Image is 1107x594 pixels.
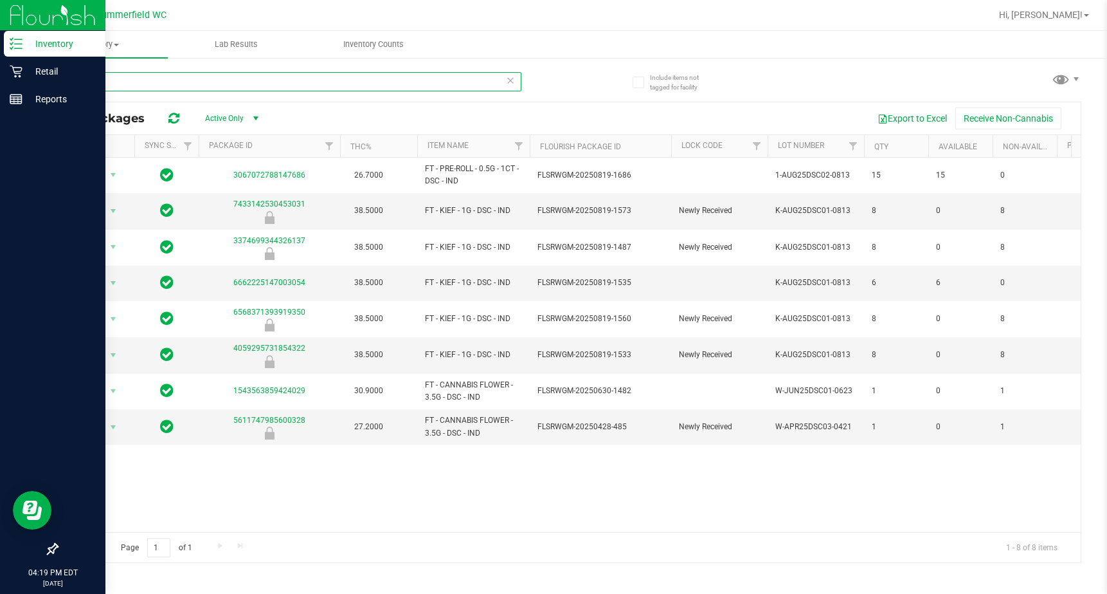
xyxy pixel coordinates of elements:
[22,36,100,51] p: Inventory
[96,10,166,21] span: Summerfield WC
[775,385,856,397] span: W-JUN25DSC01-0623
[872,385,921,397] span: 1
[22,91,100,107] p: Reports
[348,274,390,292] span: 38.5000
[679,421,760,433] span: Newly Received
[160,346,174,364] span: In Sync
[57,72,521,91] input: Search Package ID, Item Name, SKU, Lot or Part Number...
[872,313,921,325] span: 8
[1000,313,1049,325] span: 8
[936,205,985,217] span: 0
[874,142,888,151] a: Qty
[105,382,122,400] span: select
[348,166,390,185] span: 26.7000
[1000,205,1049,217] span: 8
[537,313,663,325] span: FLSRWGM-20250819-1560
[1000,169,1049,181] span: 0
[1000,385,1049,397] span: 1
[305,31,442,58] a: Inventory Counts
[936,385,985,397] span: 0
[775,313,856,325] span: K-AUG25DSC01-0813
[160,201,174,219] span: In Sync
[775,205,856,217] span: K-AUG25DSC01-0813
[233,236,305,245] a: 3374699344326137
[160,310,174,328] span: In Sync
[6,579,100,588] p: [DATE]
[1000,421,1049,433] span: 1
[999,10,1083,20] span: Hi, [PERSON_NAME]!
[425,349,522,361] span: FT - KIEF - 1G - DSC - IND
[775,241,856,254] span: K-AUG25DSC01-0813
[105,238,122,256] span: select
[197,39,275,50] span: Lab Results
[537,349,663,361] span: FLSRWGM-20250819-1533
[872,205,921,217] span: 8
[348,382,390,400] span: 30.9000
[319,135,340,157] a: Filter
[425,163,522,187] span: FT - PRE-ROLL - 0.5G - 1CT - DSC - IND
[428,141,469,150] a: Item Name
[872,277,921,289] span: 6
[197,319,342,331] div: Newly Received
[778,141,824,150] a: Lot Number
[160,238,174,256] span: In Sync
[775,349,856,361] span: K-AUG25DSC01-0813
[160,418,174,436] span: In Sync
[955,107,1061,129] button: Receive Non-Cannabis
[160,166,174,184] span: In Sync
[679,241,760,254] span: Newly Received
[872,241,921,254] span: 8
[425,241,522,254] span: FT - KIEF - 1G - DSC - IND
[233,344,305,353] a: 4059295731854322
[540,142,621,151] a: Flourish Package ID
[425,205,522,217] span: FT - KIEF - 1G - DSC - IND
[348,238,390,257] span: 38.5000
[197,247,342,260] div: Newly Received
[650,73,714,92] span: Include items not tagged for facility
[996,538,1068,557] span: 1 - 8 of 8 items
[145,141,194,150] a: Sync Status
[936,277,985,289] span: 6
[160,382,174,400] span: In Sync
[1003,142,1060,151] a: Non-Available
[537,205,663,217] span: FLSRWGM-20250819-1573
[1000,241,1049,254] span: 8
[775,277,856,289] span: K-AUG25DSC01-0813
[105,418,122,436] span: select
[425,379,522,404] span: FT - CANNABIS FLOWER - 3.5G - DSC - IND
[1000,349,1049,361] span: 8
[209,141,253,150] a: Package ID
[872,169,921,181] span: 15
[348,201,390,220] span: 38.5000
[1000,277,1049,289] span: 0
[1067,141,1086,150] a: PO ID
[10,93,22,106] inline-svg: Reports
[681,141,723,150] a: Lock Code
[872,349,921,361] span: 8
[326,39,421,50] span: Inventory Counts
[509,135,530,157] a: Filter
[105,310,122,328] span: select
[679,313,760,325] span: Newly Received
[537,421,663,433] span: FLSRWGM-20250428-485
[425,414,522,439] span: FT - CANNABIS FLOWER - 3.5G - DSC - IND
[506,72,515,89] span: Clear
[537,277,663,289] span: FLSRWGM-20250819-1535
[936,169,985,181] span: 15
[348,418,390,436] span: 27.2000
[147,538,170,558] input: 1
[350,142,372,151] a: THC%
[233,200,305,209] a: 7433142530453031
[936,313,985,325] span: 0
[105,166,122,184] span: select
[197,355,342,368] div: Newly Received
[105,274,122,292] span: select
[233,171,305,180] a: 3067072788147686
[233,278,305,287] a: 6662225147003054
[105,202,122,220] span: select
[939,142,977,151] a: Available
[425,277,522,289] span: FT - KIEF - 1G - DSC - IND
[537,169,663,181] span: FLSRWGM-20250819-1686
[10,65,22,78] inline-svg: Retail
[679,205,760,217] span: Newly Received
